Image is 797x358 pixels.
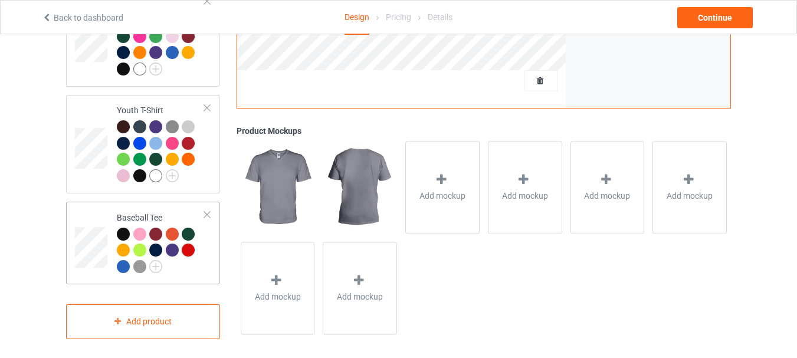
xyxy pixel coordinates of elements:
[117,212,205,272] div: Baseball Tee
[149,260,162,273] img: svg+xml;base64,PD94bWwgdmVyc2lvbj0iMS4wIiBlbmNvZGluZz0iVVRGLTgiPz4KPHN2ZyB3aWR0aD0iMjJweCIgaGVpZ2...
[133,260,146,273] img: heather_texture.png
[584,191,630,202] span: Add mockup
[237,126,731,137] div: Product Mockups
[255,291,301,303] span: Add mockup
[42,13,123,22] a: Back to dashboard
[149,63,162,75] img: svg+xml;base64,PD94bWwgdmVyc2lvbj0iMS4wIiBlbmNvZGluZz0iVVRGLTgiPz4KPHN2ZyB3aWR0aD0iMjJweCIgaGVpZ2...
[488,142,562,234] div: Add mockup
[166,169,179,182] img: svg+xml;base64,PD94bWwgdmVyc2lvbj0iMS4wIiBlbmNvZGluZz0iVVRGLTgiPz4KPHN2ZyB3aWR0aD0iMjJweCIgaGVpZ2...
[66,304,220,339] div: Add product
[652,142,727,234] div: Add mockup
[419,191,465,202] span: Add mockup
[241,142,314,234] img: regular.jpg
[428,1,452,34] div: Details
[241,242,315,335] div: Add mockup
[570,142,645,234] div: Add mockup
[66,95,220,193] div: Youth T-Shirt
[66,202,220,284] div: Baseball Tee
[386,1,411,34] div: Pricing
[502,191,548,202] span: Add mockup
[117,104,205,181] div: Youth T-Shirt
[323,142,396,234] img: regular.jpg
[405,142,480,234] div: Add mockup
[667,191,713,202] span: Add mockup
[677,7,753,28] div: Continue
[166,120,179,133] img: heather_texture.png
[337,291,383,303] span: Add mockup
[345,1,369,35] div: Design
[323,242,397,335] div: Add mockup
